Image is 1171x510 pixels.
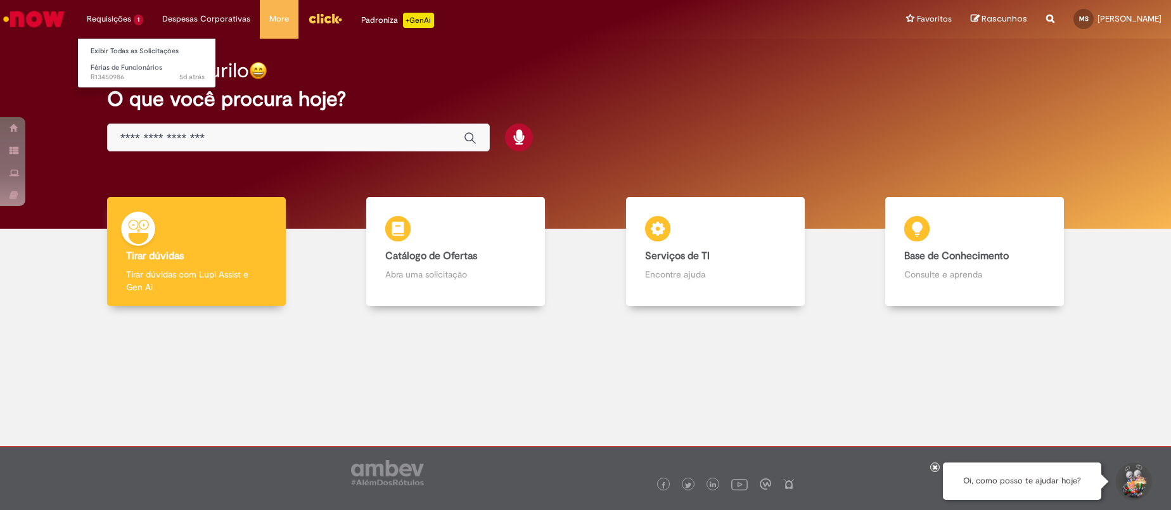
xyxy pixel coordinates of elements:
span: MS [1079,15,1089,23]
span: Favoritos [917,13,952,25]
b: Tirar dúvidas [126,250,184,262]
ul: Requisições [77,38,216,88]
img: logo_footer_workplace.png [760,478,771,490]
span: 5d atrás [179,72,205,82]
button: Iniciar Conversa de Suporte [1114,462,1152,500]
p: Encontre ajuda [645,268,786,281]
a: Base de Conhecimento Consulte e aprenda [845,197,1105,307]
span: Despesas Corporativas [162,13,250,25]
span: R13450986 [91,72,205,82]
img: ServiceNow [1,6,67,32]
img: click_logo_yellow_360x200.png [308,9,342,28]
b: Catálogo de Ofertas [385,250,477,262]
div: Padroniza [361,13,434,28]
span: Requisições [87,13,131,25]
b: Base de Conhecimento [904,250,1009,262]
a: Catálogo de Ofertas Abra uma solicitação [326,197,586,307]
a: Exibir Todas as Solicitações [78,44,217,58]
p: +GenAi [403,13,434,28]
span: [PERSON_NAME] [1097,13,1161,24]
a: Tirar dúvidas Tirar dúvidas com Lupi Assist e Gen Ai [67,197,326,307]
img: logo_footer_ambev_rotulo_gray.png [351,460,424,485]
img: logo_footer_twitter.png [685,482,691,488]
p: Abra uma solicitação [385,268,526,281]
a: Rascunhos [971,13,1027,25]
b: Serviços de TI [645,250,710,262]
img: happy-face.png [249,61,267,80]
img: logo_footer_linkedin.png [710,481,716,489]
a: Aberto R13450986 : Férias de Funcionários [78,61,217,84]
img: logo_footer_facebook.png [660,482,667,488]
span: Férias de Funcionários [91,63,162,72]
h2: O que você procura hoje? [107,88,1065,110]
a: Serviços de TI Encontre ajuda [585,197,845,307]
p: Tirar dúvidas com Lupi Assist e Gen Ai [126,268,267,293]
span: Rascunhos [982,13,1027,25]
time: 27/08/2025 09:22:50 [179,72,205,82]
div: Oi, como posso te ajudar hoje? [943,462,1101,500]
span: More [269,13,289,25]
img: logo_footer_naosei.png [783,478,795,490]
p: Consulte e aprenda [904,268,1045,281]
img: logo_footer_youtube.png [731,476,748,492]
span: 1 [134,15,143,25]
